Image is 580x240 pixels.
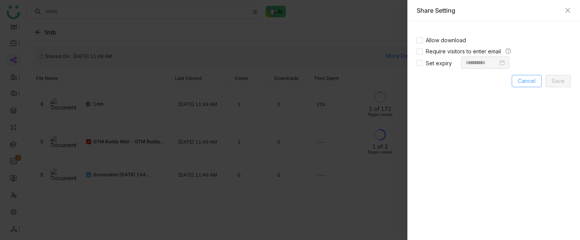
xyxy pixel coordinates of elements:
span: Cancel [518,77,536,85]
span: Allow download [423,37,469,43]
div: Share Setting [417,6,561,15]
button: Save [545,75,571,87]
span: Require visitors to enter email [423,48,504,55]
button: Close [565,7,571,13]
span: Set expiry [423,60,455,66]
button: Cancel [512,75,542,87]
